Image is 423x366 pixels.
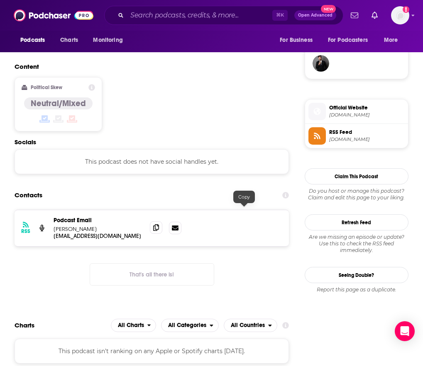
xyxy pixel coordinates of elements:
p: [PERSON_NAME] [54,225,143,233]
button: open menu [161,319,219,332]
span: Monitoring [93,34,122,46]
h2: Content [15,63,282,70]
span: For Podcasters [328,34,368,46]
div: Copy [233,191,255,203]
div: Search podcasts, credits, & more... [104,6,343,25]
h4: Neutral/Mixed [31,98,86,109]
div: Open Intercom Messenger [395,321,415,341]
div: Report this page as a duplicate. [305,286,408,293]
span: ⌘ K [272,10,288,21]
span: Official Website [329,104,405,111]
h3: RSS [21,228,30,235]
button: Show profile menu [391,6,409,24]
button: Claim This Podcast [305,168,408,184]
svg: Add a profile image [403,6,409,13]
button: Nothing here. [90,263,214,286]
a: Show notifications dropdown [368,8,381,22]
h2: Platforms [111,319,156,332]
span: Do you host or manage this podcast? [305,188,408,194]
img: Podchaser - Follow, Share and Rate Podcasts [14,7,93,23]
h2: Political Skew [31,85,62,90]
a: RSS Feed[DOMAIN_NAME] [308,127,405,145]
a: Seeing Double? [305,267,408,283]
button: open menu [378,32,408,48]
button: open menu [323,32,380,48]
h2: Countries [224,319,277,332]
h2: Contacts [15,187,42,203]
span: For Business [280,34,313,46]
span: Charts [60,34,78,46]
span: All Categories [168,322,206,328]
button: open menu [274,32,323,48]
div: This podcast isn't ranking on any Apple or Spotify charts [DATE]. [15,339,289,364]
h2: Categories [161,319,219,332]
div: Claim and edit this page to your liking. [305,188,408,201]
h2: Socials [15,138,289,146]
img: User Profile [391,6,409,24]
div: This podcast does not have social handles yet. [15,149,289,174]
p: [EMAIL_ADDRESS][DOMAIN_NAME] [54,233,143,240]
button: open menu [87,32,133,48]
p: Podcast Email [54,217,143,224]
h2: Charts [15,321,34,329]
span: All Charts [118,322,144,328]
span: All Countries [231,322,265,328]
span: More [384,34,398,46]
a: Official Website[DOMAIN_NAME] [308,103,405,120]
span: Podcasts [20,34,45,46]
button: open menu [111,319,156,332]
a: Show notifications dropdown [347,8,362,22]
button: Refresh Feed [305,214,408,230]
input: Search podcasts, credits, & more... [127,9,272,22]
div: Are we missing an episode or update? Use this to check the RSS feed immediately. [305,234,408,254]
button: open menu [224,319,277,332]
span: futurewomen.com [329,112,405,118]
button: Open AdvancedNew [294,10,336,20]
span: New [321,5,336,13]
span: Logged in as patiencebaldacci [391,6,409,24]
span: RSS Feed [329,128,405,136]
button: open menu [15,32,56,48]
span: Open Advanced [298,13,333,17]
a: Charts [55,32,83,48]
span: omnycontent.com [329,136,405,143]
img: JohirMia [313,55,329,72]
